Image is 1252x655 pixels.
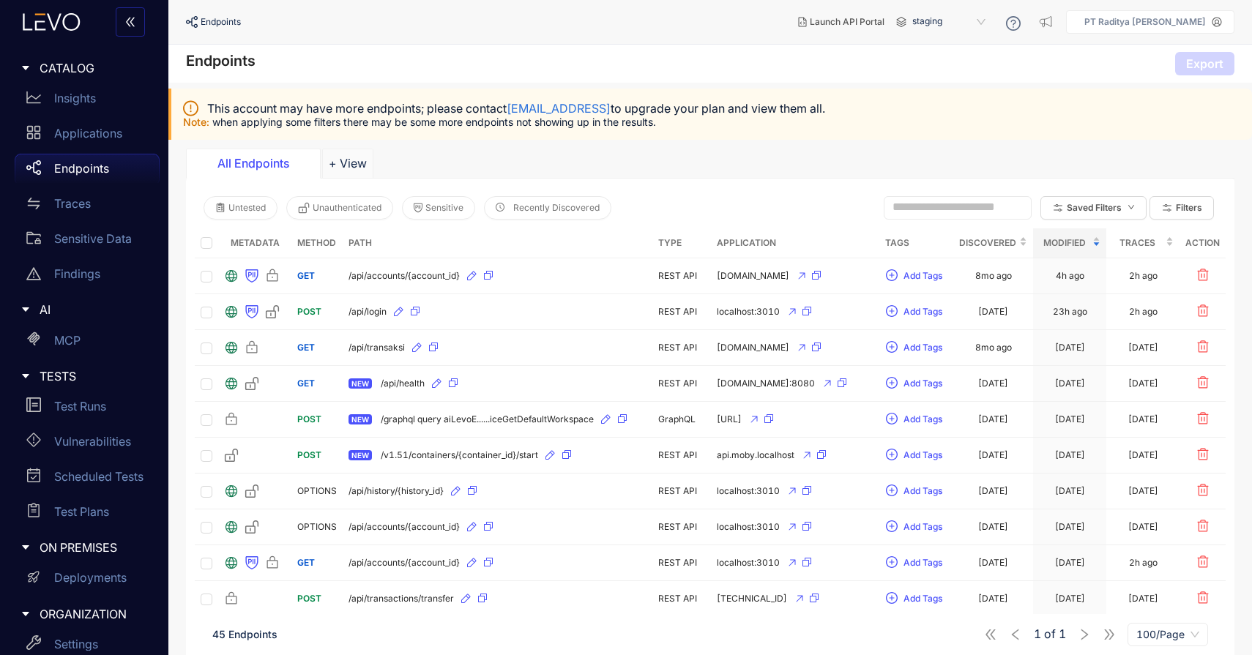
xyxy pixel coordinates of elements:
span: NEW [349,450,372,460]
button: double-left [116,7,145,37]
a: Vulnerabilities [15,427,160,462]
div: REST API [658,343,705,353]
span: OPTIONS [297,521,337,532]
h4: Endpoints [186,52,256,70]
span: Sensitive [425,203,463,213]
button: plus-circleAdd Tags [885,551,943,574]
div: [DATE] [1055,486,1085,496]
div: [DATE] [1128,378,1158,389]
div: [DATE] [978,486,1008,496]
th: Path [343,228,652,258]
span: down [1128,203,1135,212]
span: caret-right [21,371,31,381]
span: Add Tags [903,343,942,353]
span: This account may have more endpoints; please contact to upgrade your plan and view them all. [207,102,825,115]
a: MCP [15,326,160,361]
span: /api/accounts/{account_id} [349,271,460,281]
p: Scheduled Tests [54,470,144,483]
p: Test Plans [54,505,109,518]
span: Add Tags [903,522,942,532]
button: plus-circleAdd Tags [885,300,943,323]
div: 23h ago [1053,307,1087,317]
span: Add Tags [903,271,942,281]
div: [DATE] [978,414,1008,424]
div: CATALOG [9,53,160,83]
span: Endpoints [201,17,241,27]
span: Unauthenticated [313,203,381,213]
span: /api/history/{history_id} [349,486,444,496]
th: Type [652,228,711,258]
span: Traces [1112,235,1163,251]
div: AI [9,294,160,325]
div: 2h ago [1129,271,1158,281]
span: /api/health [381,378,425,389]
span: clock-circle [496,203,504,213]
span: NEW [349,378,372,389]
div: ON PREMISES [9,532,160,563]
span: plus-circle [886,556,898,569]
div: All Endpoints [198,157,308,170]
span: swap [26,196,41,211]
span: Saved Filters [1067,203,1122,213]
span: Filters [1176,203,1202,213]
div: [DATE] [1128,522,1158,532]
button: plus-circleAdd Tags [885,372,943,395]
button: Filters [1149,196,1214,220]
div: [DATE] [978,594,1008,604]
span: POST [297,593,321,604]
span: warning [26,266,41,281]
button: Saved Filtersdown [1040,196,1147,220]
div: GraphQL [658,414,705,424]
p: when applying some filters there may be some more endpoints not showing up in the results. [183,116,1240,128]
a: Findings [15,259,160,294]
th: Action [1180,228,1226,258]
span: 1 [1059,628,1066,641]
th: Discovered [953,228,1033,258]
span: 45 Endpoints [212,628,277,640]
div: [DATE] [1128,343,1158,353]
p: Findings [54,267,100,280]
button: Launch API Portal [786,10,896,34]
span: GET [297,342,315,353]
span: Add Tags [903,414,942,424]
span: GET [297,557,315,568]
div: REST API [658,450,705,460]
th: Traces [1106,228,1180,258]
p: Insights [54,91,96,105]
span: Launch API Portal [810,17,884,27]
span: caret-right [21,609,31,619]
span: of [1034,628,1066,641]
span: localhost:3010 [717,307,780,317]
span: AI [40,303,148,316]
button: clock-circleRecently Discovered [484,196,611,220]
button: plus-circleAdd Tags [885,587,943,610]
div: [DATE] [978,378,1008,389]
a: Test Runs [15,392,160,427]
span: localhost:3010 [717,522,780,532]
span: api.moby.localhost [717,450,794,460]
a: Applications [15,119,160,154]
p: Endpoints [54,162,109,175]
a: Deployments [15,564,160,599]
div: REST API [658,522,705,532]
span: /api/accounts/{account_id} [349,522,460,532]
button: Sensitive [402,196,475,220]
span: /api/login [349,307,387,317]
span: caret-right [21,542,31,553]
button: plus-circleAdd Tags [885,264,943,288]
span: Recently Discovered [513,203,600,213]
span: Add Tags [903,307,942,317]
div: REST API [658,271,705,281]
span: plus-circle [886,305,898,318]
div: [DATE] [978,307,1008,317]
span: plus-circle [886,484,898,498]
span: TESTS [40,370,148,383]
span: ORGANIZATION [40,607,148,621]
span: /v1.51/containers/{container_id}/start [381,450,538,460]
span: plus-circle [886,449,898,462]
span: caret-right [21,304,31,315]
span: POST [297,449,321,460]
div: [DATE] [978,450,1008,460]
span: 1 [1034,628,1041,641]
span: plus-circle [886,592,898,605]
